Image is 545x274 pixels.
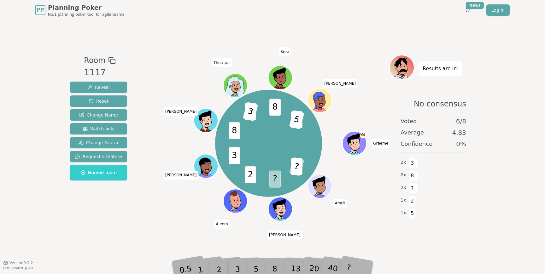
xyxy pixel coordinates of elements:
[70,151,127,162] button: Request a feature
[89,98,108,104] span: Reset
[414,99,466,109] span: No consensus
[269,171,281,188] span: ?
[37,6,44,14] span: PP
[289,157,304,176] span: ?
[48,3,124,12] span: Planning Poker
[267,231,302,239] span: Click to change your name
[289,110,304,129] span: 5
[409,183,416,194] span: ?
[70,165,127,180] button: Named room
[164,107,198,116] span: Click to change your name
[70,109,127,121] button: Change Name
[70,123,127,134] button: Watch only
[243,102,258,121] span: 3
[3,260,33,265] button: Version0.9.2
[79,140,119,146] span: Change Avatar
[79,112,118,118] span: Change Name
[372,139,390,148] span: Click to change your name
[48,12,124,17] span: No.1 planning poker tool for agile teams
[164,171,198,180] span: Click to change your name
[70,95,127,107] button: Reset
[456,117,466,126] span: 6 / 8
[486,4,510,16] a: Log in
[224,74,247,97] button: Click to change your avatar
[401,209,406,216] span: 1 x
[80,169,117,176] span: Named room
[75,153,122,160] span: Request a feature
[452,128,466,137] span: 4.83
[401,197,406,204] span: 1 x
[409,170,416,181] span: 8
[333,199,347,208] span: Click to change your name
[401,172,406,179] span: 2 x
[462,4,474,16] button: New!
[409,208,416,219] span: 5
[423,64,459,73] p: Results are in!
[83,126,115,132] span: Watch only
[70,82,127,93] button: Reveal
[279,47,290,56] span: Click to change your name
[245,166,256,183] span: 2
[229,147,240,164] span: 3
[409,158,416,168] span: 3
[229,122,240,139] span: 8
[269,99,281,116] span: 8
[401,140,432,148] span: Confidence
[214,220,230,228] span: Click to change your name
[3,266,35,270] span: Last updated: [DATE]
[409,196,416,206] span: 2
[323,79,357,88] span: Click to change your name
[456,140,466,148] span: 0 %
[401,117,417,126] span: Voted
[401,128,424,137] span: Average
[223,62,231,65] span: (you)
[84,55,105,66] span: Room
[466,2,484,9] div: New!
[360,132,366,138] span: Graeme is the host
[9,260,33,265] span: Version 0.9.2
[212,58,232,67] span: Click to change your name
[401,159,406,166] span: 2 x
[84,66,115,79] div: 1117
[401,184,406,191] span: 2 x
[35,3,124,17] a: PPPlanning PokerNo.1 planning poker tool for agile teams
[70,137,127,148] button: Change Avatar
[87,84,110,90] span: Reveal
